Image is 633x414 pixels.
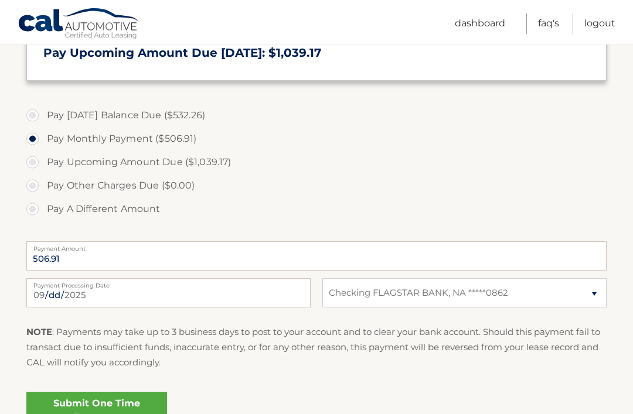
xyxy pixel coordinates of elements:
a: Logout [584,13,615,34]
label: Pay A Different Amount [26,197,607,221]
label: Pay Monthly Payment ($506.91) [26,127,607,150]
label: Payment Processing Date [26,278,311,288]
a: FAQ's [538,13,559,34]
p: : Payments may take up to 3 business days to post to your account and to clear your bank account.... [26,324,607,371]
a: Cal Automotive [18,8,141,42]
label: Pay Upcoming Amount Due ($1,039.17) [26,150,607,174]
h3: Pay Upcoming Amount Due [DATE]: $1,039.17 [43,46,590,60]
label: Pay [DATE] Balance Due ($532.26) [26,104,607,127]
label: Pay Other Charges Due ($0.00) [26,174,607,197]
input: Payment Amount [26,241,607,271]
label: Payment Amount [26,241,607,251]
a: Dashboard [455,13,505,34]
input: Payment Date [26,278,311,307]
strong: NOTE [26,326,52,337]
